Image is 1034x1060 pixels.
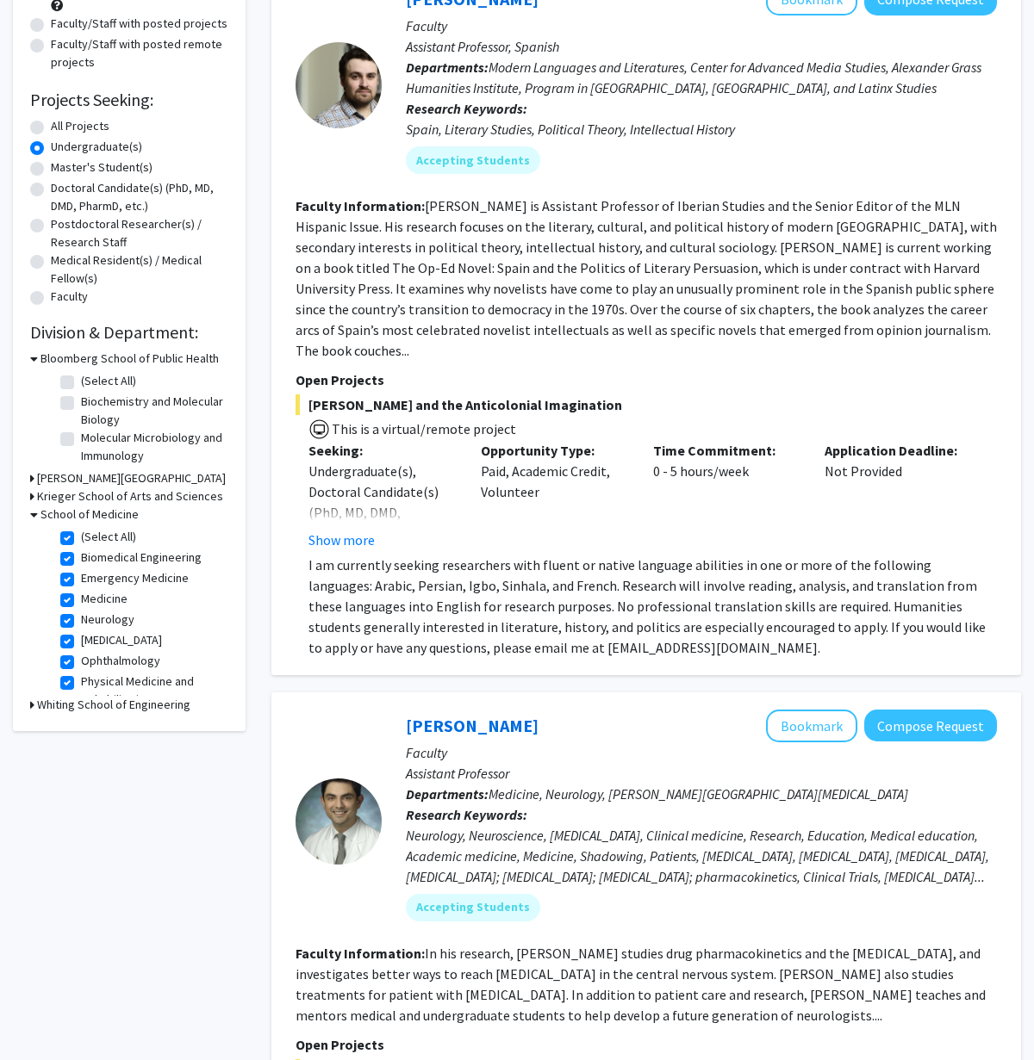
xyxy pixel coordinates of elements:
[81,611,134,629] label: Neurology
[13,983,73,1047] iframe: Chat
[406,764,997,784] p: Assistant Professor
[406,786,489,803] b: Departments:
[51,180,228,216] label: Doctoral Candidate(s) (PhD, MD, DMD, PharmD, etc.)
[296,945,986,1025] fg-read-more: In his research, [PERSON_NAME] studies drug pharmacokinetics and the [MEDICAL_DATA], and investig...
[81,632,162,650] label: [MEDICAL_DATA]
[81,673,224,710] label: Physical Medicine and Rehabilitation
[308,441,455,462] p: Seeking:
[406,16,997,37] p: Faculty
[308,555,997,659] p: I am currently seeking researchers with fluent or native language abilities in one or more of the...
[37,697,190,715] h3: Whiting School of Engineering
[308,462,455,544] div: Undergraduate(s), Doctoral Candidate(s) (PhD, MD, DMD, PharmD, etc.)
[51,118,109,136] label: All Projects
[406,147,540,175] mat-chip: Accepting Students
[51,15,227,34] label: Faculty/Staff with posted projects
[468,441,640,551] div: Paid, Academic Credit, Volunteer
[489,786,908,803] span: Medicine, Neurology, [PERSON_NAME][GEOGRAPHIC_DATA][MEDICAL_DATA]
[51,288,88,307] label: Faculty
[864,710,997,742] button: Compose Request to Carlos Romo
[406,826,997,888] div: Neurology, Neuroscience, [MEDICAL_DATA], Clinical medicine, Research, Education, Medical educatio...
[81,373,136,391] label: (Select All)
[330,421,516,438] span: This is a virtual/remote project
[51,139,142,157] label: Undergraduate(s)
[406,120,997,140] div: Spain, Literary Studies, Political Theory, Intellectual History
[81,529,136,547] label: (Select All)
[296,198,425,215] b: Faculty Information:
[40,506,139,524] h3: School of Medicine
[406,59,489,77] b: Departments:
[406,59,981,97] span: Modern Languages and Literatures, Center for Advanced Media Studies, Alexander Grass Humanities I...
[406,807,527,824] b: Research Keywords:
[296,945,425,963] b: Faculty Information:
[81,394,224,430] label: Biochemistry and Molecular Biology
[406,743,997,764] p: Faculty
[812,441,984,551] div: Not Provided
[51,159,153,177] label: Master's Student(s)
[640,441,813,551] div: 0 - 5 hours/week
[81,430,224,466] label: Molecular Microbiology and Immunology
[40,350,219,369] h3: Bloomberg School of Public Health
[406,895,540,922] mat-chip: Accepting Students
[81,570,189,588] label: Emergency Medicine
[308,530,375,551] button: Show more
[296,198,997,360] fg-read-more: [PERSON_NAME] is Assistant Professor of Iberian Studies and the Senior Editor of the MLN Hispanic...
[406,716,539,737] a: [PERSON_NAME]
[37,470,226,488] h3: [PERSON_NAME][GEOGRAPHIC_DATA]
[296,395,997,416] span: [PERSON_NAME] and the Anticolonial Imagination
[296,1035,997,1056] p: Open Projects
[481,441,627,462] p: Opportunity Type:
[406,101,527,118] b: Research Keywords:
[30,323,228,344] h2: Division & Department:
[81,653,160,671] label: Ophthalmology
[653,441,800,462] p: Time Commitment:
[825,441,971,462] p: Application Deadline:
[51,252,228,288] label: Medical Resident(s) / Medical Fellow(s)
[37,488,223,506] h3: Krieger School of Arts and Sciences
[81,591,128,609] label: Medicine
[81,549,202,567] label: Biomedical Engineering
[51,36,228,72] label: Faculty/Staff with posted remote projects
[30,90,228,111] h2: Projects Seeking:
[406,37,997,58] p: Assistant Professor, Spanish
[51,216,228,252] label: Postdoctoral Researcher(s) / Research Staff
[766,710,857,743] button: Add Carlos Romo to Bookmarks
[296,370,997,391] p: Open Projects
